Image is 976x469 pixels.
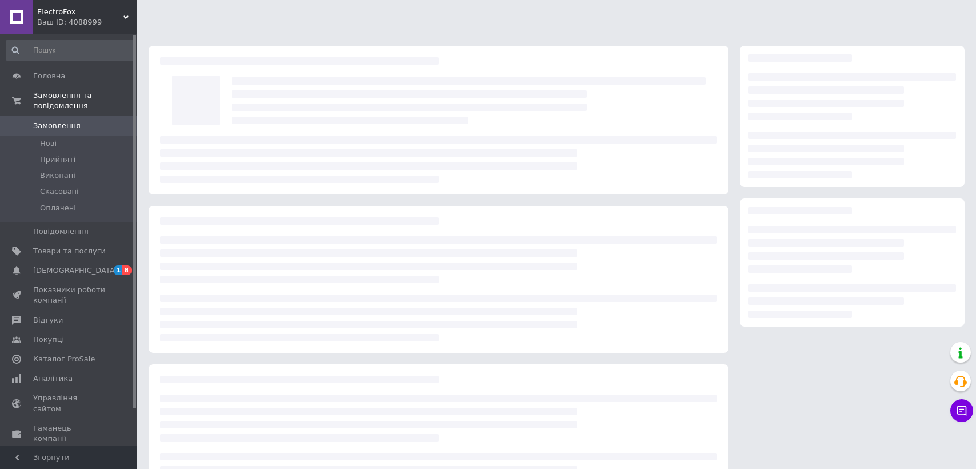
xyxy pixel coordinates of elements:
[33,423,106,444] span: Гаманець компанії
[33,121,81,131] span: Замовлення
[40,154,75,165] span: Прийняті
[33,90,137,111] span: Замовлення та повідомлення
[33,226,89,237] span: Повідомлення
[33,315,63,325] span: Відгуки
[114,265,123,275] span: 1
[33,393,106,414] span: Управління сайтом
[33,285,106,305] span: Показники роботи компанії
[40,186,79,197] span: Скасовані
[122,265,132,275] span: 8
[33,246,106,256] span: Товари та послуги
[6,40,134,61] input: Пошук
[40,203,76,213] span: Оплачені
[40,170,75,181] span: Виконані
[950,399,973,422] button: Чат з покупцем
[37,17,137,27] div: Ваш ID: 4088999
[33,265,118,276] span: [DEMOGRAPHIC_DATA]
[33,354,95,364] span: Каталог ProSale
[33,373,73,384] span: Аналітика
[33,71,65,81] span: Головна
[33,335,64,345] span: Покупці
[40,138,57,149] span: Нові
[37,7,123,17] span: ElectroFox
